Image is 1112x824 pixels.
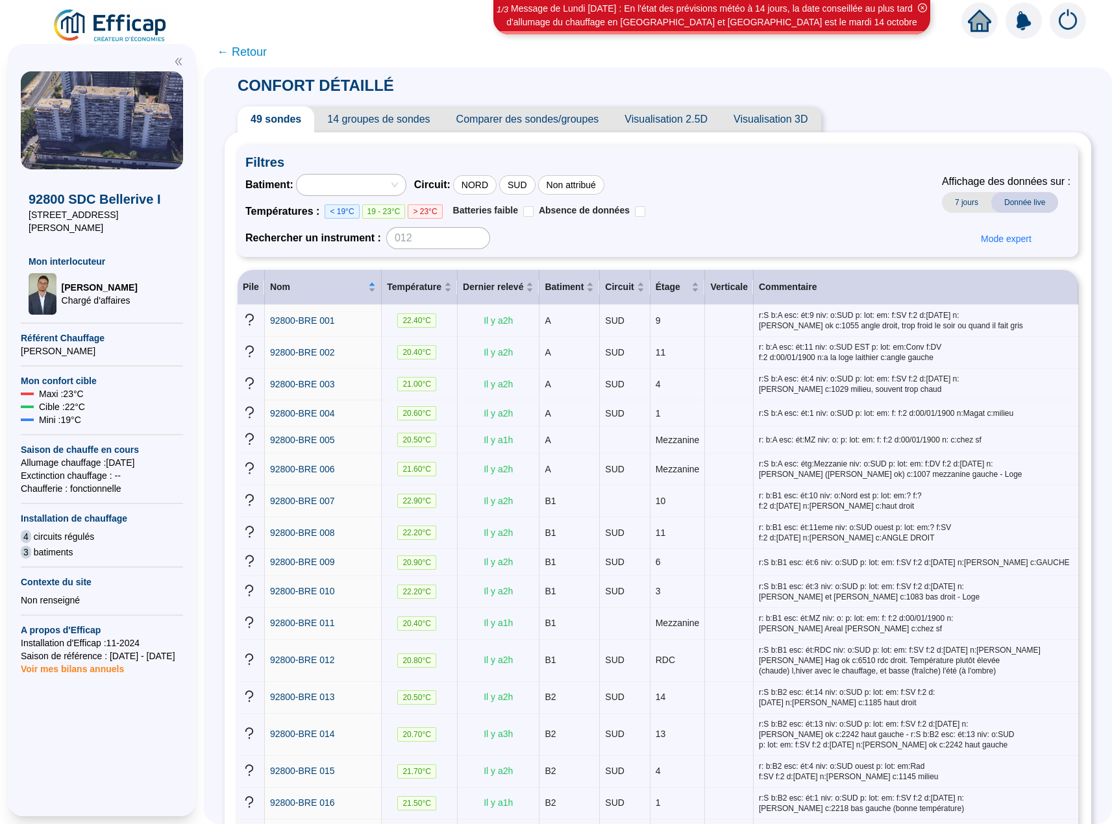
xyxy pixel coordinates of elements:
span: question [243,727,256,740]
a: 92800-BRE 004 [270,407,335,420]
a: 92800-BRE 006 [270,463,335,476]
span: Affichage des données sur : [942,174,1070,189]
span: SUD [605,586,624,596]
span: Il y a 1 h [484,435,513,445]
span: Mon interlocuteur [29,255,175,268]
span: 21.60 °C [397,462,436,476]
span: 4 [656,379,661,389]
span: r:S b:B2 esc: ét:13 niv: o:SUD p: lot: em: f:SV f:2 d:[DATE] n:[PERSON_NAME] ok c:2242 haut gauch... [759,719,1073,750]
a: 92800-BRE 003 [270,378,335,391]
div: NORD [453,175,497,195]
span: [PERSON_NAME] [21,345,183,357]
span: Installation d'Efficap : 11-2024 [21,636,183,649]
span: 3 [21,546,31,559]
span: Mezzanine [656,618,700,628]
span: Visualisation 3D [721,106,821,132]
span: 4 [21,530,31,543]
span: 92800-BRE 014 [270,729,335,739]
span: [STREET_ADDRESS][PERSON_NAME] [29,208,175,234]
span: Contexte du site [21,576,183,588]
span: 19 - 23°C [362,204,406,219]
span: Il y a 1 h [484,797,513,808]
span: 20.50 °C [397,690,436,705]
span: 92800-BRE 006 [270,464,335,474]
span: 92800-BRE 012 [270,655,335,665]
span: Circuit [605,280,634,294]
span: Dernier relevé [463,280,523,294]
span: r: b:B1 esc: ét:11eme niv: o:SUD ouest p: lot: em:? f:SV f:2 d:[DATE] n:[PERSON_NAME] c:ANGLE DROIT [759,522,1073,543]
span: Allumage chauffage : [DATE] [21,456,183,469]
span: Batiment [545,280,584,294]
span: Référent Chauffage [21,332,183,345]
a: 92800-BRE 016 [270,796,335,810]
span: 92800-BRE 008 [270,527,335,538]
span: [PERSON_NAME] [62,281,138,294]
a: 92800-BRE 005 [270,433,335,447]
span: ← Retour [217,43,267,61]
span: 3 [656,586,661,596]
span: question [243,616,256,629]
a: 92800-BRE 010 [270,585,335,598]
span: SUD [605,766,624,776]
img: alerts [1006,3,1042,39]
span: A [545,379,550,389]
span: Saison de référence : [DATE] - [DATE] [21,649,183,662]
span: Étage [656,280,689,294]
th: Verticale [705,270,754,305]
span: 92800-BRE 002 [270,347,335,357]
span: 20.80 °C [397,653,436,668]
span: Voir mes bilans annuels [21,656,124,674]
span: Mini : 19 °C [39,413,81,426]
span: question [243,584,256,598]
a: 92800-BRE 013 [270,690,335,704]
span: 11 [656,347,666,357]
span: r: b:B1 esc: ét:10 niv: o:Nord est p: lot: em:? f:? f:2 d:[DATE] n:[PERSON_NAME] c:haut droit [759,491,1073,511]
span: Il y a 2 h [484,408,513,418]
span: question [243,376,256,390]
span: 92800-BRE 007 [270,496,335,506]
span: B1 [545,586,556,596]
span: question [243,653,256,666]
span: 92800-BRE 005 [270,435,335,445]
span: question [243,795,256,809]
span: B1 [545,655,556,665]
span: SUD [605,379,624,389]
span: Maxi : 23 °C [39,387,84,400]
th: Étage [650,270,706,305]
span: question [243,493,256,507]
span: batiments [34,546,73,559]
span: 21.00 °C [397,377,436,391]
span: Installation de chauffage [21,512,183,525]
span: B2 [545,797,556,808]
span: B1 [545,527,556,538]
span: Il y a 2 h [484,464,513,474]
th: Nom [265,270,382,305]
span: CONFORT DÉTAILLÉ [225,77,407,94]
span: Mezzanine [656,435,700,445]
span: r: b:A esc: ét:MZ niv: o: p: lot: em: f: f:2 d:00/01/1900 n: c:chez sf [759,435,1073,445]
th: Dernier relevé [458,270,539,305]
span: r:S b:A esc: étg:Mezzanie niv: o:SUD p: lot: em: f:DV f:2 d:[DATE] n:[PERSON_NAME] ([PERSON_NAME]... [759,459,1073,479]
span: Il y a 2 h [484,557,513,567]
span: 14 [656,692,666,702]
span: A [545,347,550,357]
span: 6 [656,557,661,567]
span: 22.20 °C [397,526,436,540]
span: Chargé d'affaires [62,294,138,307]
img: alerts [1050,3,1086,39]
span: SUD [605,655,624,665]
a: 92800-BRE 012 [270,653,335,667]
span: close-circle [918,3,927,12]
span: 14 groupes de sondes [314,106,443,132]
span: 1 [656,797,661,808]
span: 92800-BRE 009 [270,557,335,567]
span: r:S b:A esc: ét:1 niv: o:SUD p: lot: em: f: f:2 d:00/01/1900 n:Magat c:milieu [759,408,1073,418]
span: Mon confort cible [21,374,183,387]
span: r:S b:B2 esc: ét:1 niv: o:SUD p: lot: em: f:SV f:2 d:[DATE] n:[PERSON_NAME] c:2218 bas gauche (bo... [759,793,1073,814]
span: SUD [605,797,624,808]
span: 22.90 °C [397,494,436,508]
span: Il y a 2 h [484,347,513,357]
span: Pile [243,282,259,292]
span: SUD [605,557,624,567]
span: 92800-BRE 011 [270,618,335,628]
